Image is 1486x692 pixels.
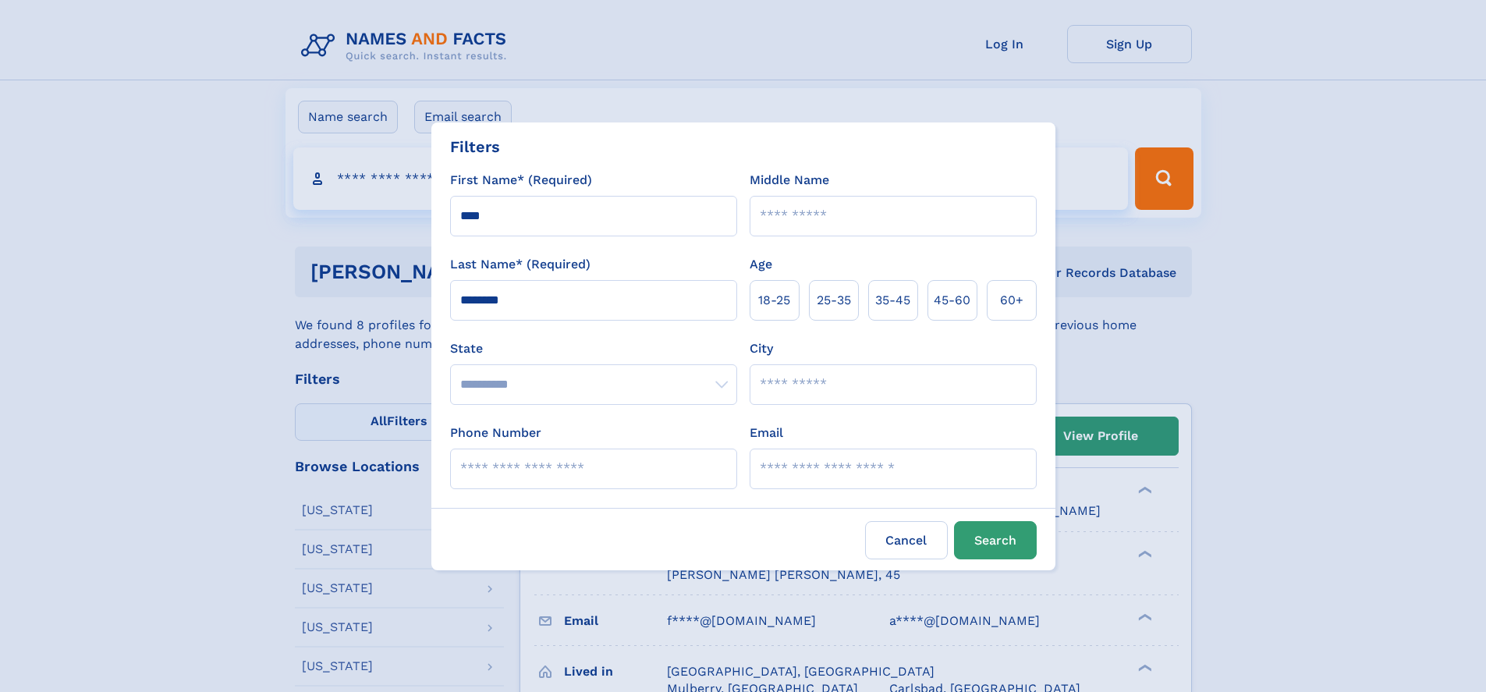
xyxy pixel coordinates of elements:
[450,135,500,158] div: Filters
[817,291,851,310] span: 25‑35
[750,171,829,190] label: Middle Name
[450,171,592,190] label: First Name* (Required)
[865,521,948,559] label: Cancel
[750,255,772,274] label: Age
[450,255,590,274] label: Last Name* (Required)
[954,521,1037,559] button: Search
[758,291,790,310] span: 18‑25
[450,339,737,358] label: State
[875,291,910,310] span: 35‑45
[934,291,970,310] span: 45‑60
[1000,291,1023,310] span: 60+
[450,424,541,442] label: Phone Number
[750,424,783,442] label: Email
[750,339,773,358] label: City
